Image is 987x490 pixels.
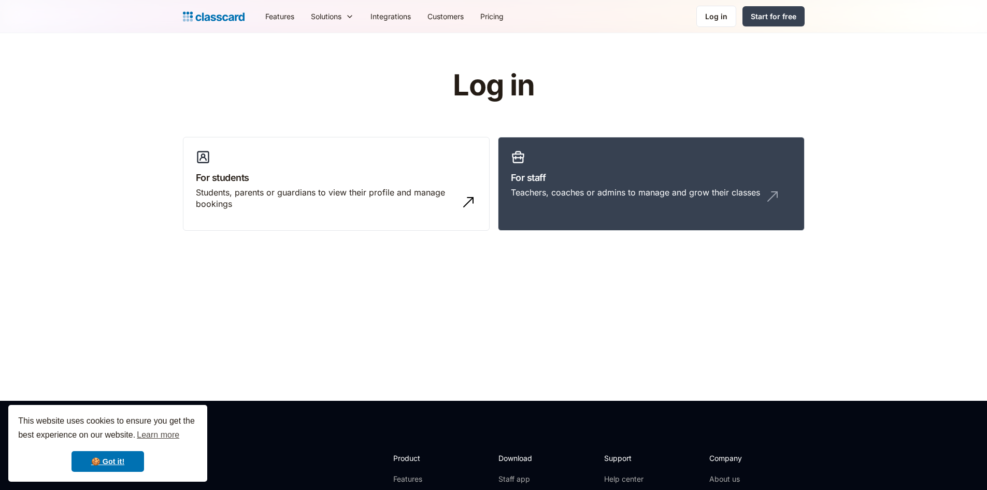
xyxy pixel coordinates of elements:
[419,5,472,28] a: Customers
[183,9,245,24] a: home
[511,171,792,185] h3: For staff
[257,5,303,28] a: Features
[196,171,477,185] h3: For students
[329,69,658,102] h1: Log in
[472,5,512,28] a: Pricing
[183,137,490,231] a: For studentsStudents, parents or guardians to view their profile and manage bookings
[498,453,541,464] h2: Download
[18,415,197,443] span: This website uses cookies to ensure you get the best experience on our website.
[604,474,646,484] a: Help center
[8,405,207,482] div: cookieconsent
[498,474,541,484] a: Staff app
[393,453,449,464] h2: Product
[393,474,449,484] a: Features
[362,5,419,28] a: Integrations
[196,187,456,210] div: Students, parents or guardians to view their profile and manage bookings
[696,6,736,27] a: Log in
[498,137,805,231] a: For staffTeachers, coaches or admins to manage and grow their classes
[71,451,144,472] a: dismiss cookie message
[135,427,181,443] a: learn more about cookies
[709,474,778,484] a: About us
[303,5,362,28] div: Solutions
[709,453,778,464] h2: Company
[604,453,646,464] h2: Support
[705,11,727,22] div: Log in
[511,187,760,198] div: Teachers, coaches or admins to manage and grow their classes
[742,6,805,26] a: Start for free
[311,11,341,22] div: Solutions
[751,11,796,22] div: Start for free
